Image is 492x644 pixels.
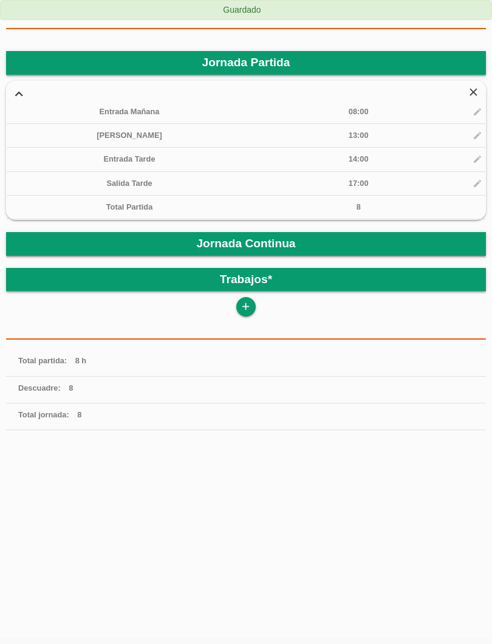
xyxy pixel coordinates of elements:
[240,297,251,317] i: add
[103,154,155,163] span: Entrada Tarde
[9,86,29,101] i: expand_more
[100,107,160,116] span: Entrada Mañana
[6,51,486,74] header: Jornada Partida
[18,410,69,419] span: Total jornada:
[6,232,486,255] header: Jornada Continua
[349,131,369,140] span: 13:00
[6,268,486,291] header: Trabajos*
[18,356,67,365] span: Total partida:
[236,297,256,317] a: add
[97,131,162,140] span: [PERSON_NAME]
[106,179,152,188] span: Salida Tarde
[77,410,81,419] span: 8
[18,383,61,392] span: Descuadre:
[349,179,369,188] span: 17:00
[69,383,73,392] span: 8
[349,154,369,163] span: 14:00
[463,86,483,99] i: close
[349,107,369,116] span: 08:00
[75,356,80,365] span: 8
[81,356,86,365] span: h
